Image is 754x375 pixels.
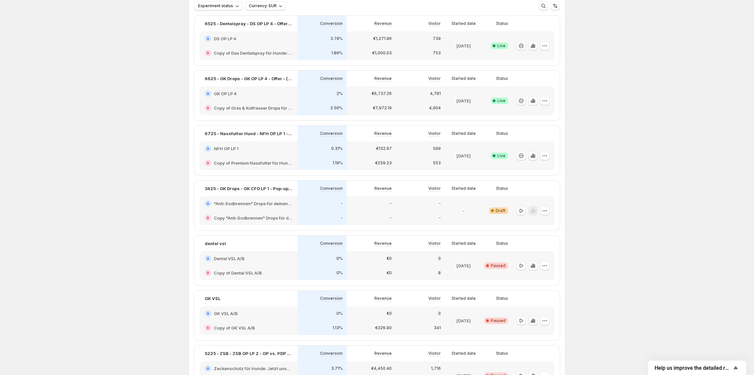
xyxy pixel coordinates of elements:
[428,296,441,301] p: Visitor
[205,75,292,82] p: 6625 - GK Drops - GK OP LP 4 - Offer - (1,3,6) vs. (1,3 für 2,6)
[456,152,471,159] p: [DATE]
[431,366,441,371] p: 1,716
[428,186,441,191] p: Visitor
[331,146,343,151] p: 0.31%
[463,207,465,214] p: -
[336,256,343,261] p: 0%
[214,270,262,276] h2: Copy of Dental VSL A/B
[214,310,238,317] h2: GK VSL A/B
[452,351,476,356] p: Started date
[214,90,236,97] h2: GK OP LP 4
[249,3,277,9] span: Currency: EUR
[320,76,343,81] p: Conversion
[438,311,441,316] p: 0
[433,160,441,166] p: 553
[207,216,209,220] h2: B
[374,296,392,301] p: Revenue
[456,98,471,104] p: [DATE]
[371,366,392,371] p: €4,450.40
[374,21,392,26] p: Revenue
[496,351,508,356] p: Status
[205,185,292,192] p: 3425 - GK Drops - GK CFO LP 1 - Pop-up Offer
[214,365,292,372] h2: Zeckenschutz für Hunde: Jetzt unschlagbaren Neukunden Deal sichern!
[320,296,343,301] p: Conversion
[496,186,508,191] p: Status
[655,364,740,372] button: Show survey - Help us improve the detailed report for A/B campaigns
[214,215,292,221] h2: Copy "Anti-Sodbrennen" Drops für deinen Hund: Jetzt Deal sichern!
[214,35,236,42] h2: DS OP LP 4
[374,241,392,246] p: Revenue
[207,326,209,330] h2: B
[456,43,471,49] p: [DATE]
[429,105,441,111] p: 4,604
[207,147,209,151] h2: A
[207,92,209,96] h2: A
[497,98,506,103] span: Live
[430,91,441,96] p: 4,781
[214,255,245,262] h2: Dental VSL A/B
[375,325,392,330] p: €326.90
[428,351,441,356] p: Visitor
[214,105,292,111] h2: Copy of Gras & Kotfresser Drops für Hunde: Jetzt Neukunden Deal sichern!-v1
[376,146,392,151] p: €132.97
[496,21,508,26] p: Status
[428,131,441,136] p: Visitor
[496,76,508,81] p: Status
[194,1,242,10] button: Experiment status
[390,201,392,206] p: -
[428,76,441,81] p: Visitor
[205,350,292,357] p: 5225 - ZSB - ZSB OP LP 2 - OP vs. PDP (offer)
[331,366,343,371] p: 3.71%
[214,50,292,56] h2: Copy of Das Dentalspray für Hunde: Jetzt Neukunden Deal sichern!-v1
[374,351,392,356] p: Revenue
[341,215,343,221] p: -
[333,325,343,330] p: 1.13%
[341,201,343,206] p: -
[373,105,392,111] p: €7,972.19
[496,296,508,301] p: Status
[374,131,392,136] p: Revenue
[491,263,506,268] span: Paused
[452,131,476,136] p: Started date
[207,202,209,205] h2: A
[496,131,508,136] p: Status
[214,200,292,207] h2: "Anti-Sodbrennen" Drops für deinen Hund: Jetzt Neukunden Deal sichern!
[205,295,220,302] p: GK VSL
[433,50,441,56] p: 753
[452,76,476,81] p: Started date
[245,1,286,10] button: Currency: EUR
[336,270,343,276] p: 0%
[320,131,343,136] p: Conversion
[205,130,292,137] p: 6725 - Nassfutter Hund - NFH OP LP 1 - Offer - Standard vs. CFO
[205,240,226,247] p: dental vsl
[330,105,343,111] p: 2.56%
[375,160,392,166] p: €259.23
[207,106,209,110] h2: B
[214,145,239,152] h2: NFH OP LP 1
[438,256,441,261] p: 0
[491,318,506,323] span: Paused
[452,186,476,191] p: Started date
[456,317,471,324] p: [DATE]
[386,270,392,276] p: €0
[452,21,476,26] p: Started date
[333,160,343,166] p: 1.19%
[320,21,343,26] p: Conversion
[438,270,441,276] p: 8
[336,91,343,96] p: 2%
[207,366,209,370] h2: A
[320,186,343,191] p: Conversion
[374,186,392,191] p: Revenue
[371,91,392,96] p: €6,737.26
[214,160,292,166] h2: Copy of Premium Nassfutter für Hunde: Jetzt Neukunden Deal sichern!
[331,36,343,41] p: 2.74%
[331,50,343,56] p: 1.89%
[372,50,392,56] p: €1,000.03
[655,365,732,371] span: Help us improve the detailed report for A/B campaigns
[205,20,292,27] p: 6525 - Dentalspray - DS OP LP 4 - Offer - (1,3,6) vs. (1,3 für 2,6)
[433,146,441,151] p: 599
[551,1,560,10] button: Sort the results
[320,351,343,356] p: Conversion
[428,241,441,246] p: Visitor
[456,262,471,269] p: [DATE]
